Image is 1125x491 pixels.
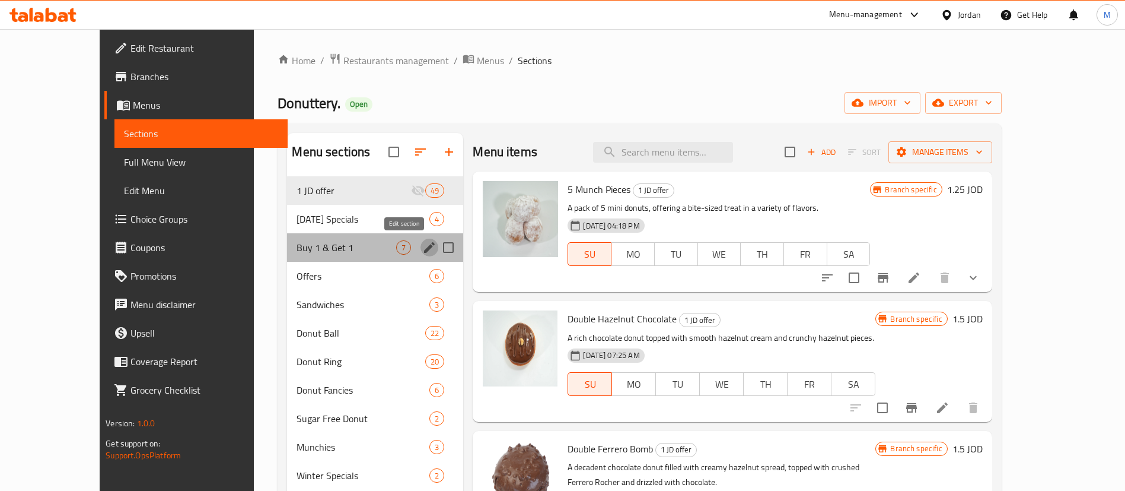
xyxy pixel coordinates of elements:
h6: 1.5 JOD [952,311,983,327]
span: 1 JD offer [680,313,720,327]
span: TH [745,246,779,263]
span: M [1104,8,1111,21]
div: items [429,468,444,483]
div: items [425,183,444,198]
h2: Menu sections [292,143,370,161]
span: Promotions [130,269,278,283]
button: MO [611,372,656,396]
div: items [396,240,411,255]
li: / [320,53,324,68]
span: Edit Restaurant [130,41,278,55]
span: Restaurants management [343,53,449,68]
span: Donuttery. [278,90,340,116]
button: WE [699,372,744,396]
span: Select section first [840,143,888,161]
span: Manage items [898,145,983,160]
p: A decadent chocolate donut filled with creamy hazelnut spread, topped with crushed Ferrero Rocher... [568,460,875,490]
span: Donut Ring [297,354,425,369]
a: Edit menu item [907,271,921,285]
span: Sort sections [406,138,435,166]
span: Branches [130,69,278,84]
span: Menus [133,98,278,112]
button: WE [697,242,741,266]
span: 2 [430,413,444,425]
span: Add item [802,143,840,161]
button: show more [959,264,987,292]
span: 1 JD offer [297,183,411,198]
div: items [429,212,444,226]
div: Munchies [297,440,429,454]
span: Open [345,99,372,109]
button: TH [743,372,788,396]
svg: Show Choices [966,271,980,285]
span: 22 [426,328,444,339]
span: [DATE] 04:18 PM [578,220,644,232]
span: Select to update [842,265,866,290]
button: SA [827,242,871,266]
span: Get support on: [106,436,160,451]
button: sort-choices [813,264,842,292]
a: Choice Groups [104,205,288,233]
span: 1 JD offer [633,183,674,197]
div: items [425,326,444,340]
span: 49 [426,185,444,197]
span: FR [792,376,827,393]
div: items [425,354,444,369]
button: SA [831,372,875,396]
span: WE [703,246,737,263]
span: Branch specific [885,443,946,454]
button: Add section [435,138,463,166]
span: Upsell [130,326,278,340]
span: Version: [106,416,135,431]
button: TU [654,242,698,266]
span: Double Hazelnut Chocolate [568,310,677,328]
div: items [429,440,444,454]
span: WE [705,376,739,393]
span: MO [616,246,650,263]
a: Branches [104,62,288,91]
div: Offers6 [287,262,463,290]
a: Menu disclaimer [104,290,288,319]
span: Branch specific [885,313,946,325]
span: Sections [124,126,278,141]
span: import [854,96,911,110]
span: Menu disclaimer [130,297,278,312]
div: Donut Ball22 [287,319,463,347]
span: 3 [430,442,444,453]
button: MO [611,242,655,266]
span: Sugar Free Donut [297,411,429,426]
div: Donut Fancies [297,383,429,397]
span: Offers [297,269,429,283]
span: 6 [430,271,444,282]
span: Select all sections [381,140,406,164]
span: [DATE] Specials [297,212,429,226]
span: TU [659,246,693,263]
span: Coverage Report [130,354,278,369]
div: [DATE] Specials4 [287,205,463,233]
div: Sugar Free Donut2 [287,404,463,433]
button: Branch-specific-item [869,264,897,292]
li: / [509,53,513,68]
button: Branch-specific-item [897,394,926,422]
span: Choice Groups [130,212,278,226]
a: Coupons [104,233,288,262]
span: Full Menu View [124,155,278,169]
span: SU [573,246,607,263]
p: A rich chocolate donut topped with smooth hazelnut cream and crunchy hazelnut pieces. [568,331,875,346]
img: 5 Munch Pieces [482,181,558,257]
span: 3 [430,299,444,311]
button: TH [740,242,784,266]
button: delete [959,394,987,422]
span: Donut Ball [297,326,425,340]
button: delete [930,264,959,292]
div: 1 JD offer [655,443,697,457]
div: Sandwiches3 [287,290,463,319]
span: 20 [426,356,444,368]
span: export [935,96,992,110]
div: Buy 1 & Get 17edit [287,233,463,262]
span: MO [617,376,651,393]
a: Sections [114,119,288,148]
div: 1 JD offer [633,183,674,198]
